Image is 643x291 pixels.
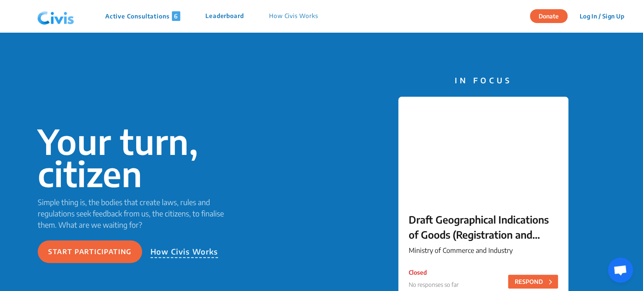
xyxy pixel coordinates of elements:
[38,196,236,230] p: Simple thing is, the bodies that create laws, rules and regulations seek feedback from us, the ci...
[38,125,236,190] p: Your turn, citizen
[508,275,558,288] button: RESPOND
[409,281,459,288] span: No responses so far
[409,245,558,255] p: Ministry of Commerce and Industry
[409,268,459,277] p: Closed
[608,258,633,283] div: Open chat
[398,75,568,86] p: IN FOCUS
[530,9,568,23] button: Donate
[269,11,318,21] p: How Civis Works
[38,240,142,263] button: Start participating
[34,4,78,29] img: navlogo.png
[150,246,218,258] p: How Civis Works
[574,10,630,23] button: Log In / Sign Up
[205,11,244,21] p: Leaderboard
[172,11,180,21] span: 6
[105,11,180,21] p: Active Consultations
[409,212,558,242] p: Draft Geographical Indications of Goods (Registration and Protection) (Amendment) Rules, 2025
[530,11,574,20] a: Donate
